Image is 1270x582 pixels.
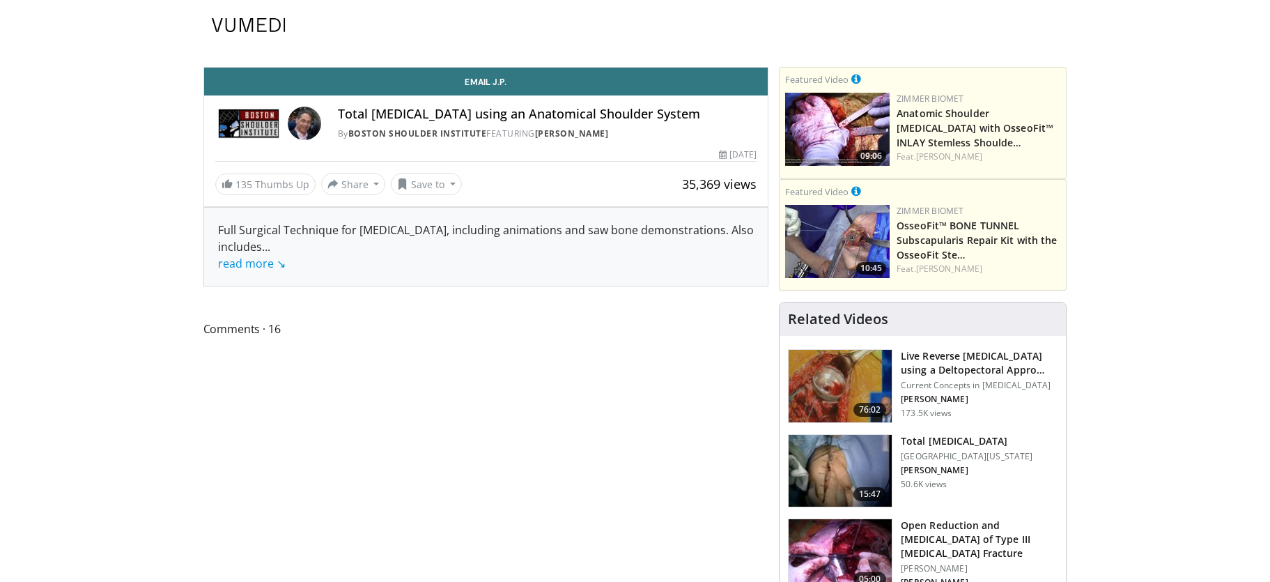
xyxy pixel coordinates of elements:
[235,178,252,191] span: 135
[897,151,1060,163] div: Feat.
[856,150,886,162] span: 09:06
[789,435,892,507] img: 38826_0000_3.png.150x105_q85_crop-smart_upscale.jpg
[851,71,861,86] a: This is paid for by Zimmer Biomet
[897,105,1060,149] h3: Anatomic Shoulder Arthroplasty with OsseoFit™ INLAY Stemless Shoulder System and Alliance® Glenoid
[853,403,887,417] span: 76:02
[916,263,982,275] a: [PERSON_NAME]
[785,93,890,166] a: 09:06
[789,350,892,422] img: 684033_3.png.150x105_q85_crop-smart_upscale.jpg
[897,219,1057,261] a: OsseoFit™ BONE TUNNEL Subscapularis Repair Kit with the OsseoFit Ste…
[788,311,888,328] h4: Related Videos
[853,487,887,501] span: 15:47
[897,263,1060,275] div: Feat.
[348,128,487,139] a: Boston Shoulder Institute
[788,349,1058,423] a: 76:02 Live Reverse [MEDICAL_DATA] using a Deltopectoral Appro… Current Concepts in [MEDICAL_DATA]...
[897,217,1060,261] h3: OsseoFit™ BONE TUNNEL Subscapularis Repair Kit with the OsseoFit Stemless Implant
[218,256,286,271] a: read more ↘
[901,451,1032,462] p: [GEOGRAPHIC_DATA][US_STATE]
[901,563,1058,574] p: [PERSON_NAME]
[916,151,982,162] a: [PERSON_NAME]
[535,128,609,139] a: [PERSON_NAME]
[901,394,1058,405] p: Gilles WALCH
[897,93,963,105] a: Zimmer Biomet
[215,107,282,140] img: Boston Shoulder Institute
[204,68,768,95] a: Email J.P.
[212,18,286,32] img: VuMedi Logo
[851,183,861,199] a: This is paid for by Zimmer Biomet
[719,148,757,161] div: [DATE]
[897,107,1053,149] a: Anatomic Shoulder [MEDICAL_DATA] with OsseoFit™ INLAY Stemless Shoulde…
[321,173,386,195] button: Share
[901,465,1032,476] p: Frederick Matsen
[288,107,321,140] img: Avatar
[785,93,890,166] img: 59d0d6d9-feca-4357-b9cd-4bad2cd35cb6.150x105_q85_crop-smart_upscale.jpg
[785,185,849,198] small: Featured Video
[785,73,849,86] small: Featured Video
[901,519,1058,560] h3: Open Reduction and [MEDICAL_DATA] of Type III [MEDICAL_DATA] Fracture
[203,320,769,338] span: Comments 16
[901,408,952,419] p: 173.5K views
[338,107,757,122] h4: Total [MEDICAL_DATA] using an Anatomical Shoulder System
[901,434,1032,448] h3: Total [MEDICAL_DATA]
[901,349,1058,377] h3: Live Reverse Total Shoulder Arthroplasty using a Deltopectoral Approach
[785,205,890,278] img: 2f1af013-60dc-4d4f-a945-c3496bd90c6e.150x105_q85_crop-smart_upscale.jpg
[788,434,1058,508] a: 15:47 Total [MEDICAL_DATA] [GEOGRAPHIC_DATA][US_STATE] [PERSON_NAME] 50.6K views
[897,205,963,217] a: Zimmer Biomet
[215,174,316,195] a: 135 Thumbs Up
[856,262,886,275] span: 10:45
[901,479,947,490] p: 50.6K views
[682,176,757,192] span: 35,369 views
[785,205,890,278] a: 10:45
[391,173,462,195] button: Save to
[218,222,754,272] div: Full Surgical Technique for [MEDICAL_DATA], including animations and saw bone demonstrations. Als...
[338,128,757,140] div: By FEATURING
[901,380,1058,391] p: Current Concepts in [MEDICAL_DATA]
